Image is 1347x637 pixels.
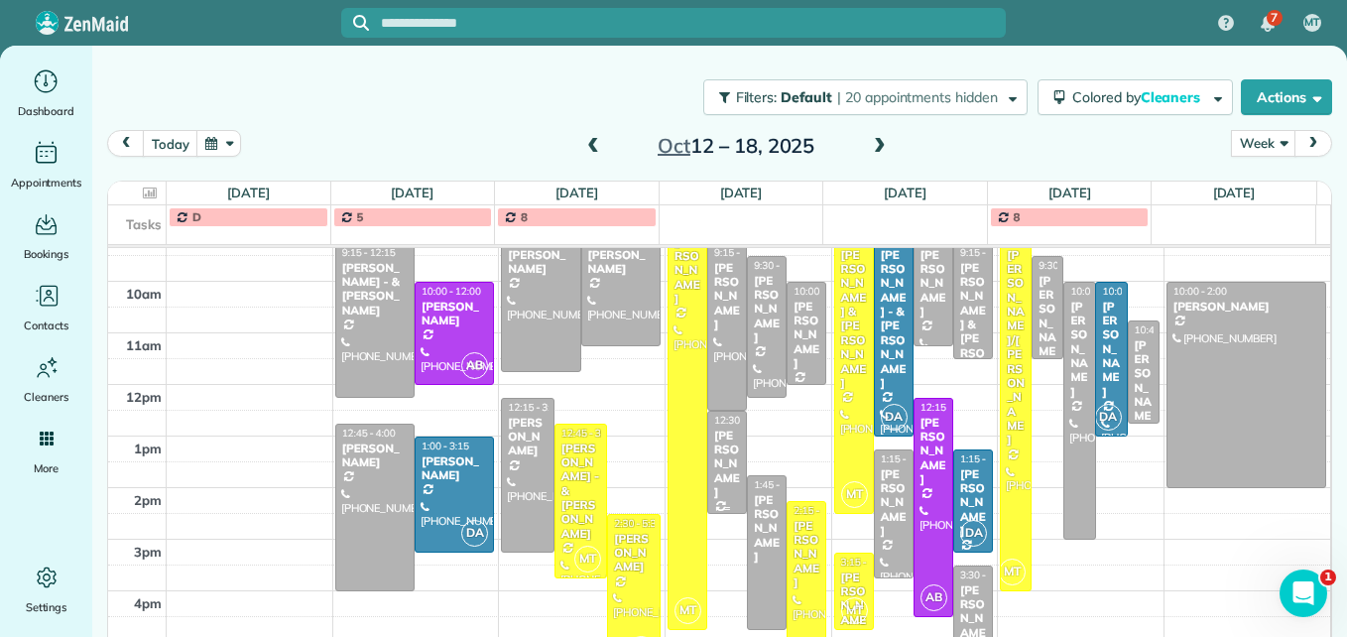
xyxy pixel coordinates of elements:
[1102,285,1156,298] span: 10:00 - 1:00
[919,248,947,319] div: [PERSON_NAME]
[8,280,84,335] a: Contacts
[1095,404,1122,431] span: DA
[919,416,947,487] div: [PERSON_NAME]
[1135,323,1194,336] span: 10:45 - 12:45
[391,185,433,200] a: [DATE]
[11,173,82,192] span: Appointments
[960,569,1008,581] span: 3:30 - 5:45
[24,316,68,335] span: Contacts
[134,595,162,611] span: 4pm
[960,452,1008,465] span: 1:15 - 3:15
[574,546,601,573] span: MT
[8,137,84,192] a: Appointments
[713,261,741,332] div: [PERSON_NAME]
[1271,10,1278,26] span: 7
[960,246,1014,259] span: 9:15 - 11:30
[1320,570,1336,585] span: 1
[421,454,488,483] div: [PERSON_NAME]
[959,467,987,539] div: [PERSON_NAME]
[126,389,162,405] span: 12pm
[1134,338,1154,439] div: [PERSON_NAME]
[1048,185,1091,200] a: [DATE]
[1039,259,1092,272] span: 9:30 - 11:30
[959,261,987,404] div: [PERSON_NAME] & [PERSON_NAME]
[8,562,84,617] a: Settings
[1172,300,1320,314] div: [PERSON_NAME]
[134,234,162,250] span: 9am
[1213,185,1256,200] a: [DATE]
[920,584,947,611] span: AB
[693,79,1028,115] a: Filters: Default | 20 appointments hidden
[342,427,396,440] span: 12:45 - 4:00
[1006,248,1026,447] div: [PERSON_NAME]/[PERSON_NAME]
[8,208,84,264] a: Bookings
[143,130,197,157] button: today
[999,559,1026,585] span: MT
[753,493,781,565] div: [PERSON_NAME]
[884,185,926,200] a: [DATE]
[1294,130,1332,157] button: next
[1069,300,1089,400] div: [PERSON_NAME]
[881,452,928,465] span: 1:15 - 3:45
[421,300,488,328] div: [PERSON_NAME]
[1070,285,1124,298] span: 10:00 - 3:00
[126,337,162,353] span: 11am
[736,88,778,106] span: Filters:
[753,274,781,345] div: [PERSON_NAME]
[342,246,396,259] span: 9:15 - 12:15
[341,15,369,31] button: Focus search
[560,442,602,542] div: [PERSON_NAME] - & [PERSON_NAME]
[920,401,974,414] span: 12:15 - 4:30
[356,209,363,224] span: 5
[227,185,270,200] a: [DATE]
[1231,130,1295,157] button: Week
[1013,209,1020,224] span: 8
[703,79,1028,115] button: Filters: Default | 20 appointments hidden
[24,387,68,407] span: Cleaners
[341,261,409,318] div: [PERSON_NAME] - & [PERSON_NAME]
[794,285,853,298] span: 10:00 - 12:00
[1038,274,1057,374] div: [PERSON_NAME]
[837,88,998,106] span: | 20 appointments hidden
[1101,300,1121,400] div: [PERSON_NAME]
[1072,88,1207,106] span: Colored by
[134,492,162,508] span: 2pm
[841,481,868,508] span: MT
[1141,88,1204,106] span: Cleaners
[1241,79,1332,115] button: Actions
[754,259,807,272] span: 9:30 - 12:15
[8,65,84,121] a: Dashboard
[1304,15,1320,31] span: MT
[614,517,662,530] span: 2:30 - 5:30
[713,429,741,500] div: [PERSON_NAME]
[714,246,768,259] span: 9:15 - 12:30
[714,414,768,427] span: 12:30 - 2:30
[126,286,162,302] span: 10am
[461,352,488,379] span: AB
[794,504,841,517] span: 2:15 - 5:45
[507,416,549,458] div: [PERSON_NAME]
[134,544,162,560] span: 3pm
[881,404,908,431] span: DA
[1247,2,1288,46] div: 7 unread notifications
[341,442,409,470] div: [PERSON_NAME]
[840,248,868,391] div: [PERSON_NAME] & [PERSON_NAME]
[793,300,820,371] div: [PERSON_NAME]
[720,185,763,200] a: [DATE]
[960,520,987,547] span: DA
[673,235,701,307] div: [PERSON_NAME]
[587,248,655,277] div: [PERSON_NAME]
[24,244,69,264] span: Bookings
[508,401,561,414] span: 12:15 - 3:15
[18,101,74,121] span: Dashboard
[561,427,615,440] span: 12:45 - 3:45
[1173,285,1227,298] span: 10:00 - 2:00
[793,519,820,590] div: [PERSON_NAME]
[841,597,868,624] span: MT
[612,135,860,157] h2: 12 – 18, 2025
[521,209,528,224] span: 8
[841,556,889,569] span: 3:15 - 4:45
[1280,570,1327,617] iframe: Intercom live chat
[613,532,655,574] div: [PERSON_NAME]
[422,440,469,452] span: 1:00 - 3:15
